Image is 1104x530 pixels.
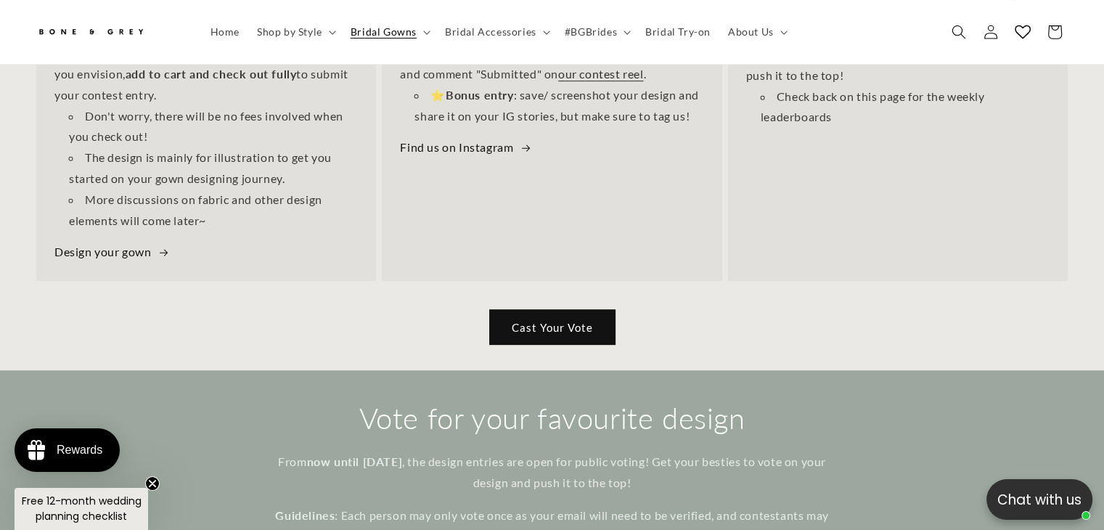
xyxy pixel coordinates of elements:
[761,86,1050,129] li: Check back on this page for the weekly leaderboards
[414,85,703,127] li: ⭐ : save/ screenshot your design and share it on your IG stories, but make sure to tag us!
[445,25,536,38] span: Bridal Accessories
[257,25,322,38] span: Shop by Style
[248,17,342,47] summary: Shop by Style
[943,16,975,48] summary: Search
[351,25,417,38] span: Bridal Gowns
[490,310,615,344] a: Cast Your Vote
[126,67,297,81] strong: add to cart and check out fully
[145,476,160,491] button: Close teaser
[54,242,171,263] a: Design your gown
[54,43,358,105] p: Go through and select the options to design the gown you envision, to submit your contest entry.
[269,399,835,437] h2: Vote for your favourite design
[15,488,148,530] div: Free 12-month wedding planning checklistClose teaser
[57,444,102,457] div: Rewards
[400,137,533,158] a: Find us on Instagram
[210,25,240,38] span: Home
[436,17,556,47] summary: Bridal Accessories
[728,25,774,38] span: About Us
[31,15,187,49] a: Bone and Grey Bridal
[69,189,358,232] li: More discussions on fabric and other design elements will come later~
[986,489,1092,510] p: Chat with us
[36,20,145,44] img: Bone and Grey Bridal
[269,452,835,494] p: From , the design entries are open for public voting! Get your besties to vote on your design and...
[565,25,617,38] span: #BGBrides
[22,494,142,523] span: Free 12-month wedding planning checklist
[342,17,436,47] summary: Bridal Gowns
[275,508,335,522] strong: Guidelines
[446,88,514,102] strong: Bonus entry
[69,106,358,148] li: Don't worry, there will be no fees involved when you check out!
[307,454,403,468] strong: now until [DATE]
[69,147,358,189] li: The design is mainly for illustration to get you started on your gown designing journey.
[202,17,248,47] a: Home
[637,17,719,47] a: Bridal Try-on
[645,25,711,38] span: Bridal Try-on
[719,17,793,47] summary: About Us
[556,17,637,47] summary: #BGBrides
[558,67,644,81] a: our contest reel
[986,479,1092,520] button: Open chatbox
